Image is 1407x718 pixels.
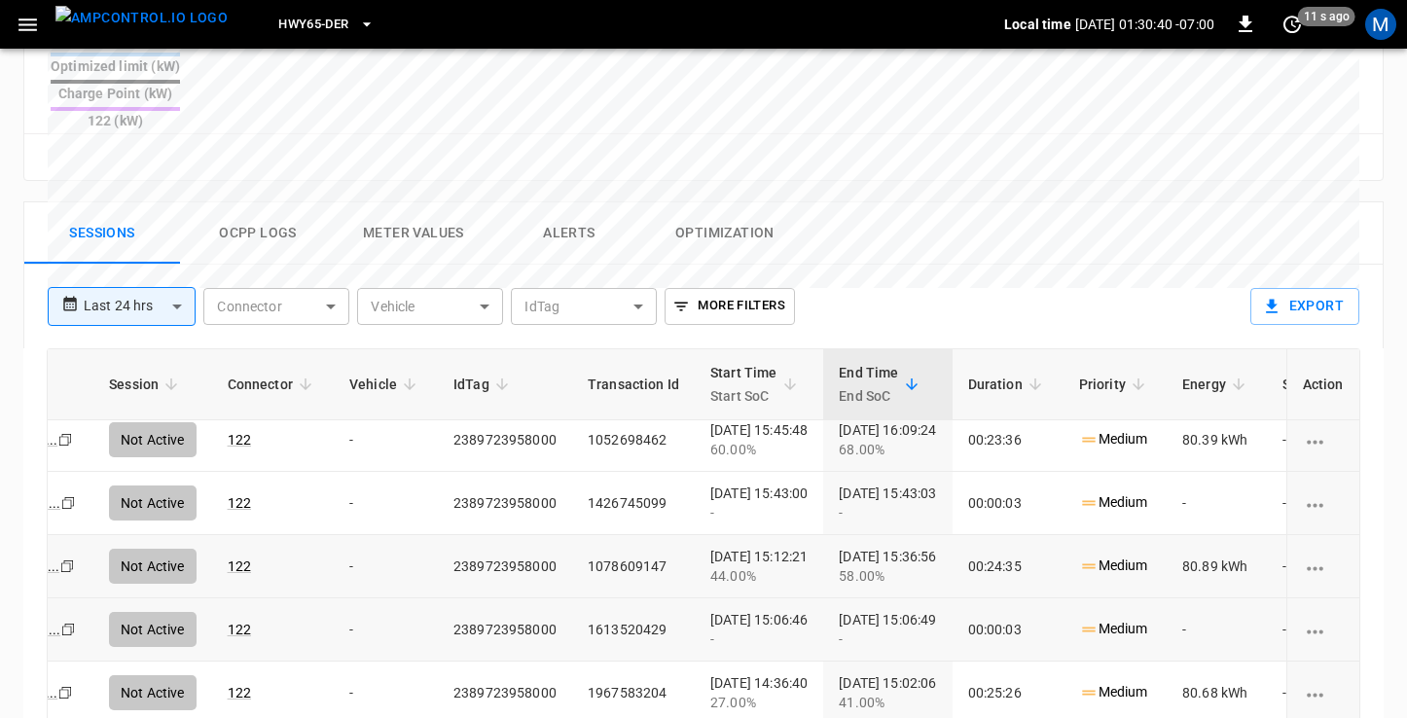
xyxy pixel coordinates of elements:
a: 122 [228,685,251,700]
a: 122 [228,622,251,637]
span: Priority [1079,373,1151,396]
div: [DATE] 15:06:46 [710,610,808,649]
span: Vehicle [349,373,422,396]
span: End TimeEnd SoC [839,361,923,408]
td: 2389723958000 [438,598,572,662]
div: [DATE] 15:02:06 [839,673,936,712]
p: End SoC [839,384,898,408]
div: charging session options [1303,556,1344,576]
div: - [710,629,808,649]
span: Session [109,373,184,396]
span: 11 s ago [1298,7,1355,26]
span: IdTag [453,373,515,396]
th: ID [1,349,93,420]
button: Export [1250,288,1359,325]
th: Transaction Id [572,349,695,420]
span: Start TimeStart SoC [710,361,803,408]
div: profile-icon [1365,9,1396,40]
td: 1613520429 [572,598,695,662]
p: Start SoC [710,384,777,408]
button: Sessions [24,202,180,265]
button: Alerts [491,202,647,265]
div: charging session options [1303,620,1344,639]
p: Medium [1079,619,1148,639]
div: 41.00% [839,693,936,712]
div: - [839,629,936,649]
th: Action [1286,349,1359,420]
img: ampcontrol.io logo [55,6,228,30]
div: 27.00% [710,693,808,712]
button: HWY65-DER [271,6,381,44]
span: Connector [228,373,318,396]
div: End Time [839,361,898,408]
div: charging session options [1303,683,1344,702]
button: Meter Values [336,202,491,265]
button: More Filters [665,288,794,325]
td: - [1167,598,1267,662]
div: Supply Cost [1282,367,1395,402]
button: Ocpp logs [180,202,336,265]
p: Medium [1079,682,1148,702]
button: set refresh interval [1277,9,1308,40]
span: Energy [1182,373,1251,396]
td: - [334,598,438,662]
div: [DATE] 15:06:49 [839,610,936,649]
div: Not Active [109,675,197,710]
div: Last 24 hrs [84,288,196,325]
button: Optimization [647,202,803,265]
div: Not Active [109,612,197,647]
div: Start Time [710,361,777,408]
div: charging session options [1303,430,1344,449]
span: Duration [968,373,1048,396]
td: 00:00:03 [953,598,1064,662]
div: [DATE] 14:36:40 [710,673,808,712]
span: HWY65-DER [278,14,348,36]
p: Local time [1004,15,1071,34]
p: [DATE] 01:30:40 -07:00 [1075,15,1214,34]
div: charging session options [1303,493,1344,513]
